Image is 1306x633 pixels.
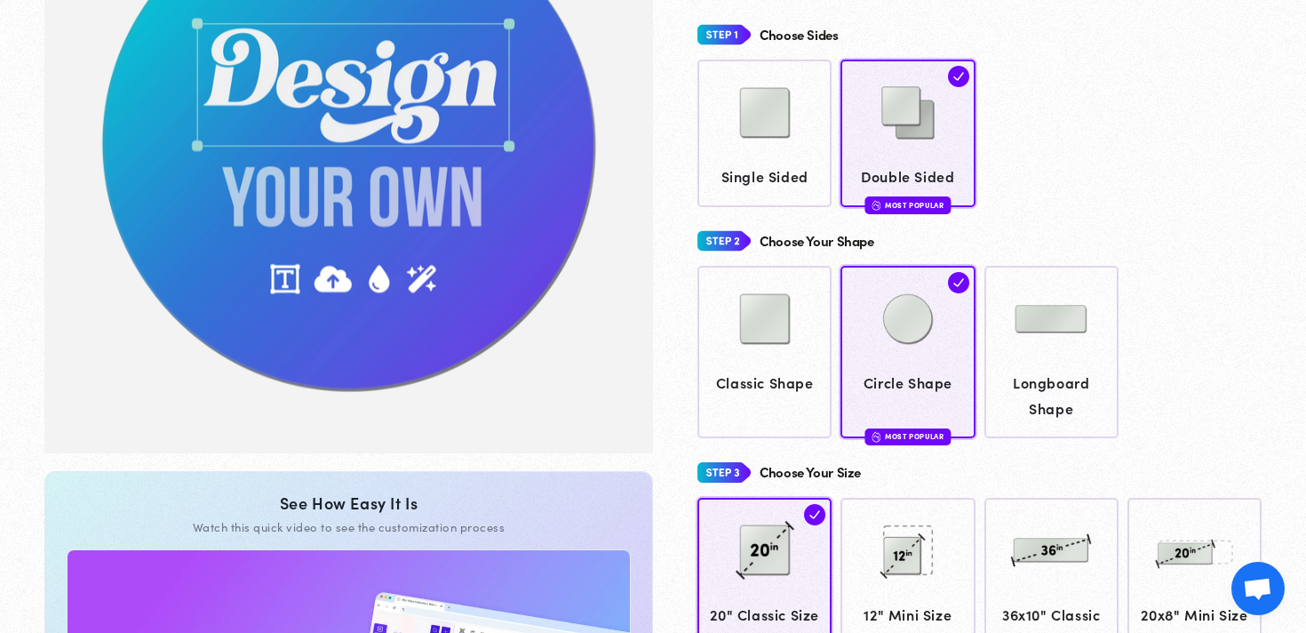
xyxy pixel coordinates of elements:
[840,266,975,438] a: Circle Shape Circle Shape Most Popular
[1135,602,1253,628] span: 20x8" Mini Size
[67,519,631,535] div: Watch this quick video to see the customization process
[864,506,952,595] img: 12
[721,506,809,595] img: 20
[1007,506,1095,595] img: 36x10
[1150,506,1238,595] img: 20x8
[864,196,951,213] div: Most Popular
[948,272,969,293] img: check.svg
[721,275,809,364] img: Classic Shape
[864,429,951,445] div: Most Popular
[1231,562,1285,615] div: Open chat
[849,602,967,628] span: 12" Mini Size
[67,493,631,513] div: See How Easy It Is
[872,199,880,212] img: fire.svg
[697,456,751,489] img: Step 3
[760,28,839,43] h4: Choose Sides
[697,225,751,258] img: Step 2
[697,60,832,206] a: Single Sided Single Sided
[849,370,967,396] span: Circle Shape
[1007,275,1095,364] img: Longboard Shape
[706,164,824,189] span: Single Sided
[984,266,1119,438] a: Longboard Shape Longboard Shape
[840,60,975,206] a: Double Sided Double Sided Most Popular
[697,19,751,52] img: Step 1
[706,370,824,396] span: Classic Shape
[948,66,969,87] img: check.svg
[872,430,880,443] img: fire.svg
[804,504,825,525] img: check.svg
[864,275,952,364] img: Circle Shape
[760,234,874,249] h4: Choose Your Shape
[849,164,967,189] span: Double Sided
[760,465,861,480] h4: Choose Your Size
[992,370,1110,421] span: Longboard Shape
[864,68,952,157] img: Double Sided
[706,602,824,628] span: 20" Classic Size
[721,68,809,157] img: Single Sided
[697,266,832,438] a: Classic Shape Classic Shape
